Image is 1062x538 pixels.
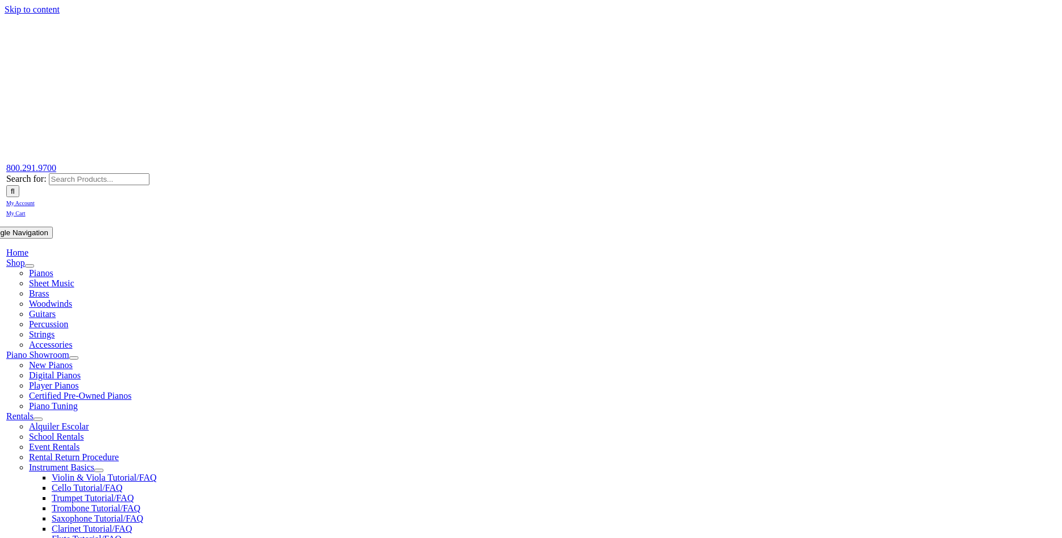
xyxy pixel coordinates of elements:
[6,248,28,257] a: Home
[6,207,26,217] a: My Cart
[29,278,74,288] a: Sheet Music
[94,469,103,472] button: Open submenu of Instrument Basics
[6,258,25,268] a: Shop
[6,163,56,173] a: 800.291.9700
[29,330,55,339] a: Strings
[69,356,78,360] button: Open submenu of Piano Showroom
[29,442,80,452] a: Event Rentals
[6,200,35,206] span: My Account
[29,391,131,401] a: Certified Pre-Owned Pianos
[29,309,56,319] a: Guitars
[29,289,49,298] a: Brass
[29,432,84,441] a: School Rentals
[6,411,34,421] a: Rentals
[29,401,78,411] a: Piano Tuning
[52,483,123,493] a: Cello Tutorial/FAQ
[6,174,47,183] span: Search for:
[52,514,143,523] a: Saxophone Tutorial/FAQ
[29,319,68,329] a: Percussion
[29,268,53,278] a: Pianos
[6,350,69,360] a: Piano Showroom
[52,493,134,503] a: Trumpet Tutorial/FAQ
[52,524,132,533] a: Clarinet Tutorial/FAQ
[52,503,140,513] a: Trombone Tutorial/FAQ
[29,422,89,431] a: Alquiler Escolar
[29,381,79,390] a: Player Pianos
[29,340,72,349] a: Accessories
[5,5,60,14] a: Skip to content
[6,185,19,197] input: Search
[29,462,94,472] a: Instrument Basics
[29,299,72,308] a: Woodwinds
[25,264,34,268] button: Open submenu of Shop
[29,452,119,462] a: Rental Return Procedure
[49,173,149,185] input: Search Products...
[6,197,35,207] a: My Account
[34,418,43,421] button: Open submenu of Rentals
[6,210,26,216] span: My Cart
[52,473,157,482] a: Violin & Viola Tutorial/FAQ
[29,370,81,380] a: Digital Pianos
[29,360,73,370] a: New Pianos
